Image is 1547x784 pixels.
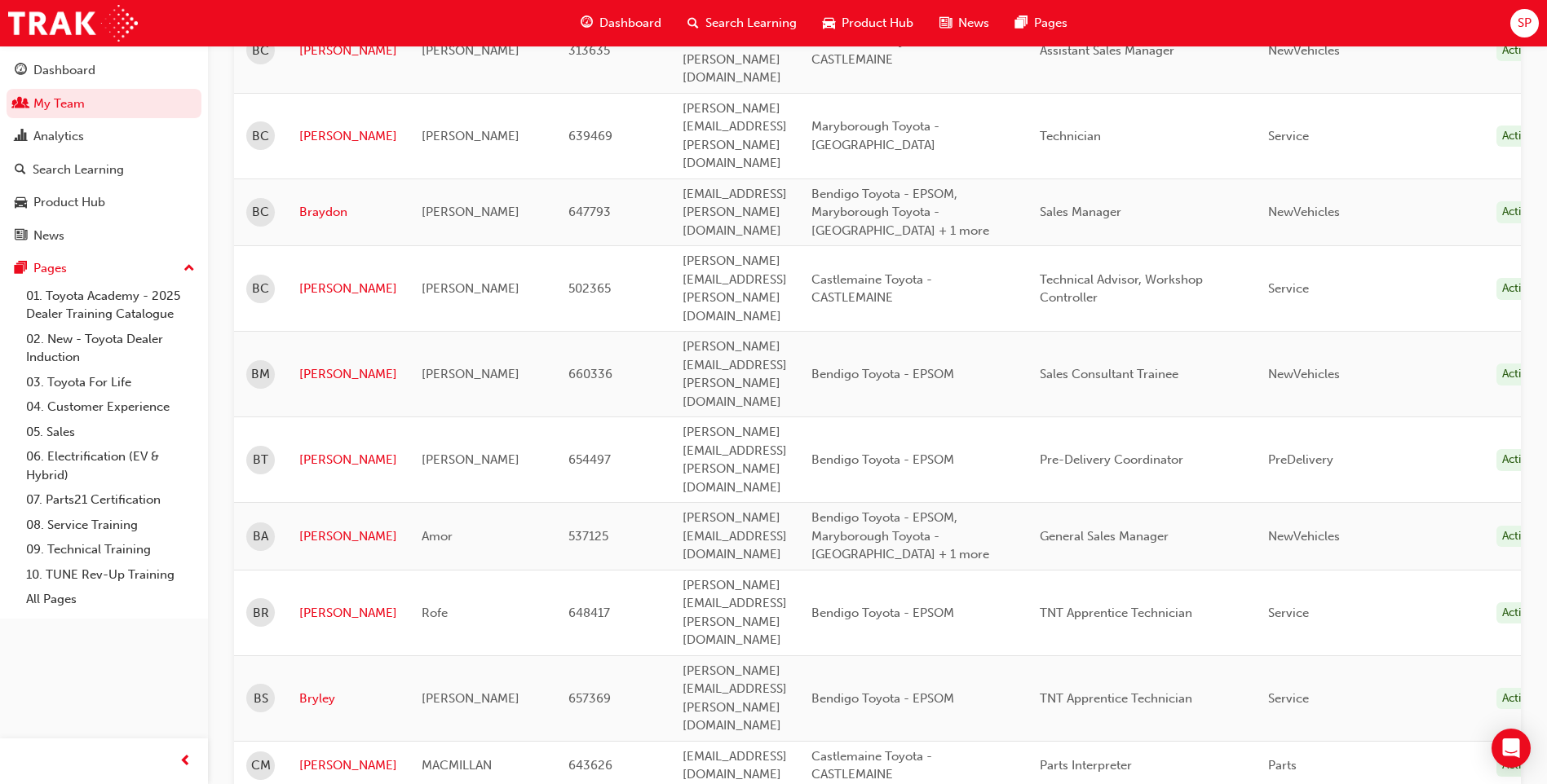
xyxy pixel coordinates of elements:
[20,513,201,538] a: 08. Service Training
[422,606,448,620] span: Rofe
[823,13,835,33] span: car-icon
[683,663,787,733] span: [PERSON_NAME][EMAIL_ADDRESS][PERSON_NAME][DOMAIN_NAME]
[8,5,138,42] a: Trak
[7,187,201,218] a: Product Hub
[1040,129,1101,143] span: Technician
[20,394,201,420] a: 04. Customer Experience
[1268,606,1309,620] span: Service
[568,7,674,40] a: guage-iconDashboard
[683,510,787,562] span: [PERSON_NAME][EMAIL_ADDRESS][DOMAIN_NAME]
[7,155,201,185] a: Search Learning
[33,61,95,80] div: Dashboard
[568,606,610,620] span: 648417
[33,259,67,278] div: Pages
[1040,452,1183,467] span: Pre-Delivery Coordinator
[683,425,787,495] span: [PERSON_NAME][EMAIL_ADDRESS][PERSON_NAME][DOMAIN_NAME]
[299,527,397,546] a: [PERSON_NAME]
[1268,452,1333,467] span: PreDelivery
[15,163,26,178] span: search-icon
[422,758,492,773] span: MACMILLAN
[7,121,201,152] a: Analytics
[1040,43,1174,58] span: Assistant Sales Manager
[33,127,84,146] div: Analytics
[1496,526,1539,548] div: Active
[15,229,27,244] span: news-icon
[20,537,201,562] a: 09. Technical Training
[568,367,612,381] span: 660336
[422,129,519,143] span: [PERSON_NAME]
[1268,691,1309,706] span: Service
[1268,281,1309,296] span: Service
[15,64,27,78] span: guage-icon
[299,365,397,384] a: [PERSON_NAME]
[299,127,397,146] a: [PERSON_NAME]
[15,97,27,112] span: people-icon
[252,280,269,298] span: BC
[422,281,519,296] span: [PERSON_NAME]
[251,756,271,775] span: CM
[683,187,787,238] span: [EMAIL_ADDRESS][PERSON_NAME][DOMAIN_NAME]
[252,203,269,222] span: BC
[253,604,269,623] span: BR
[939,13,952,33] span: news-icon
[1040,205,1121,219] span: Sales Manager
[811,510,989,562] span: Bendigo Toyota - EPSOM, Maryborough Toyota - [GEOGRAPHIC_DATA] + 1 more
[1496,688,1539,710] div: Active
[1496,602,1539,624] div: Active
[20,487,201,513] a: 07. Parts21 Certification
[683,578,787,648] span: [PERSON_NAME][EMAIL_ADDRESS][PERSON_NAME][DOMAIN_NAME]
[683,339,787,409] span: [PERSON_NAME][EMAIL_ADDRESS][PERSON_NAME][DOMAIN_NAME]
[1040,367,1178,381] span: Sales Consultant Trainee
[15,130,27,144] span: chart-icon
[7,253,201,284] button: Pages
[1040,272,1203,306] span: Technical Advisor, Workshop Controller
[33,227,64,245] div: News
[299,203,397,222] a: Braydon
[811,33,932,67] span: Castlemaine Toyota - CASTLEMAINE
[20,562,201,588] a: 10. TUNE Rev-Up Training
[926,7,1002,40] a: news-iconNews
[1040,691,1192,706] span: TNT Apprentice Technician
[581,13,593,33] span: guage-icon
[1492,729,1531,768] div: Open Intercom Messenger
[1268,43,1340,58] span: NewVehicles
[1268,129,1309,143] span: Service
[568,691,611,706] span: 657369
[1518,14,1532,33] span: SP
[568,205,611,219] span: 647793
[299,451,397,469] a: [PERSON_NAME]
[705,14,797,33] span: Search Learning
[683,749,787,782] span: [EMAIL_ADDRESS][DOMAIN_NAME]
[811,606,954,620] span: Bendigo Toyota - EPSOM
[252,127,269,146] span: BC
[674,7,810,40] a: search-iconSearch Learning
[687,13,699,33] span: search-icon
[568,43,610,58] span: 313635
[422,205,519,219] span: [PERSON_NAME]
[20,284,201,327] a: 01. Toyota Academy - 2025 Dealer Training Catalogue
[422,367,519,381] span: [PERSON_NAME]
[1034,14,1067,33] span: Pages
[299,280,397,298] a: [PERSON_NAME]
[254,689,268,708] span: BS
[7,221,201,251] a: News
[299,756,397,775] a: [PERSON_NAME]
[683,101,787,171] span: [PERSON_NAME][EMAIL_ADDRESS][PERSON_NAME][DOMAIN_NAME]
[33,193,105,212] div: Product Hub
[253,527,268,546] span: BA
[811,272,932,306] span: Castlemaine Toyota - CASTLEMAINE
[422,529,453,544] span: Amor
[842,14,913,33] span: Product Hub
[1015,13,1028,33] span: pages-icon
[1268,758,1297,773] span: Parts
[20,370,201,395] a: 03. Toyota For Life
[299,689,397,708] a: Bryley
[1496,40,1539,62] div: Active
[1040,758,1132,773] span: Parts Interpreter
[811,691,954,706] span: Bendigo Toyota - EPSOM
[422,452,519,467] span: [PERSON_NAME]
[599,14,661,33] span: Dashboard
[568,281,611,296] span: 502365
[15,196,27,210] span: car-icon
